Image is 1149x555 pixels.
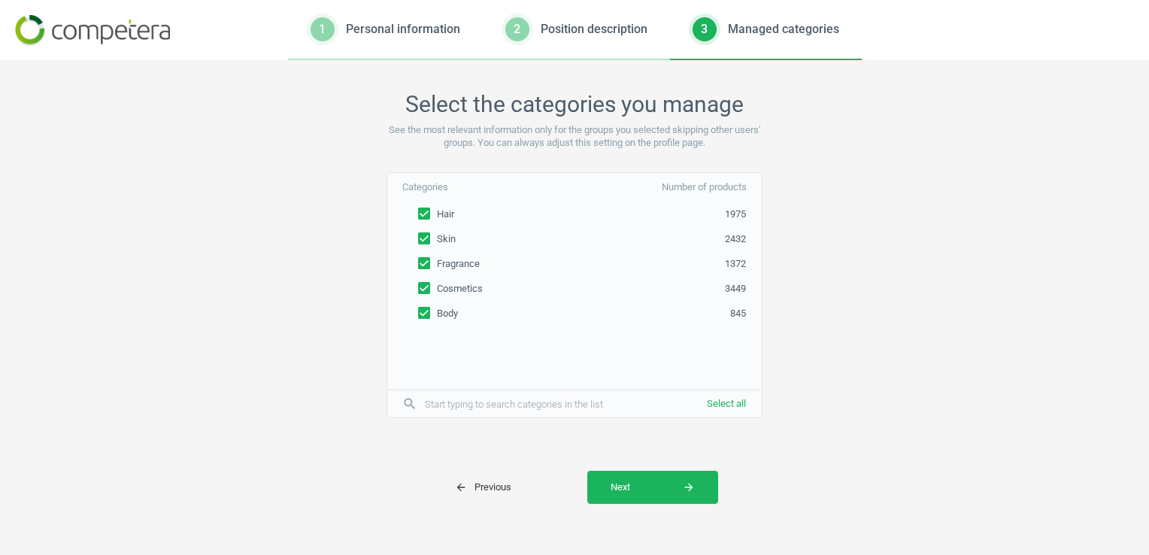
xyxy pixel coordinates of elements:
[402,396,417,411] i: search
[417,393,642,415] input: Start typing to search categories in the list
[683,481,695,493] i: arrow_forward
[611,481,695,494] span: Next
[730,307,761,320] span: 845
[434,307,461,320] span: Body
[455,481,511,494] span: Previous
[725,232,761,246] span: 2432
[432,471,587,504] button: arrow_backPrevious
[691,390,762,417] button: Select all
[434,257,483,271] span: Fragrance
[725,282,761,296] span: 3449
[587,471,718,504] button: Nextarrow_forward
[434,282,486,296] span: Cosmetics
[15,15,170,46] img: 7b73d85f1bbbb9d816539e11aedcf956.png
[574,180,747,194] p: Number of products
[725,257,761,271] span: 1372
[693,17,717,41] div: 3
[311,17,335,41] div: 1
[455,481,467,493] i: arrow_back
[402,180,574,194] p: Categories
[434,232,459,246] span: Skin
[387,91,762,118] h2: Select the categories you manage
[728,21,839,38] div: Managed categories
[434,208,457,221] span: Hair
[725,208,761,221] span: 1975
[541,21,647,38] div: Position description
[346,21,460,38] div: Personal information
[387,123,762,150] p: See the most relevant information only for the groups you selected skipping other users' groups. ...
[505,17,529,41] div: 2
